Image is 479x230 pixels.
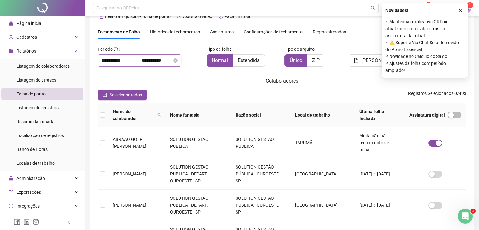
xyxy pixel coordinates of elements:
th: Local de trabalho [290,103,354,127]
span: search [156,107,163,123]
span: youtube [177,14,181,19]
td: SOLUTION GESTÃO PÚBLICA - OUROESTE - SP [230,158,290,190]
span: Regras alteradas [313,30,346,34]
span: Leia o artigo sobre folha de ponto [105,14,171,19]
span: [PERSON_NAME] [361,57,399,64]
span: 1 [470,209,476,214]
td: [GEOGRAPHIC_DATA] [290,190,354,221]
span: Integrações [16,204,40,209]
span: Histórico de fechamentos [150,29,200,34]
span: Relatórios [16,49,36,54]
td: [DATE] a [DATE] [354,190,404,221]
span: instagram [33,219,39,225]
span: Normal [212,57,228,63]
span: Tipo de folha [207,46,232,53]
span: Fechamento de Folha [98,29,140,34]
span: ⚬ ⚠️ Suporte Via Chat Será Removido do Plano Essencial [385,39,464,53]
td: [GEOGRAPHIC_DATA] [290,158,354,190]
span: swap-right [134,58,139,63]
span: [PERSON_NAME] [113,203,146,208]
th: Razão social [230,103,290,127]
span: search [157,113,161,117]
span: file [354,58,359,63]
span: ⚬ Ajustes da folha com período ampliado! [385,60,464,74]
span: Nome do colaborador [113,108,155,122]
sup: 1 [425,2,431,8]
span: linkedin [23,219,30,225]
sup: Atualize o seu contato no menu Meus Dados [467,2,473,8]
span: ⚬ Mantenha o aplicativo QRPoint atualizado para evitar erros na assinatura da folha! [385,18,464,39]
span: Único [289,57,302,63]
span: Folha de ponto [16,91,46,96]
span: file-text [99,14,104,19]
span: Administração [16,176,45,181]
span: ⚬ Novidade no Cálculo do Saldo! [385,53,464,60]
span: Resumo da jornada [16,119,54,124]
span: sync [9,204,13,208]
span: search [370,6,375,10]
span: close-circle [173,58,178,63]
span: Localização de registros [16,133,64,138]
td: SOLUTION GESTAO PUBLICA - DEPART. - OUROESTE - SP [165,158,230,190]
span: check-square [103,93,107,97]
button: Selecionar todos [98,90,147,100]
span: Cadastros [16,35,37,40]
span: left [67,220,71,225]
span: Configurações de fechamento [244,30,303,34]
td: TARUMÃ [290,127,354,158]
span: Listagem de atrasos [16,78,56,83]
span: Faça um tour [225,14,251,19]
span: Listagem de registros [16,105,59,110]
span: info-circle [114,47,118,51]
span: Ainda não há fechamento de folha [359,133,389,152]
iframe: Intercom live chat [458,209,473,224]
span: Exportações [16,190,41,195]
span: Assinatura digital [409,112,445,118]
span: Listagem de colaboradores [16,64,70,69]
td: SOLUTION GESTÃO PÚBLICA - OUROESTE - SP [230,190,290,221]
td: SOLUTION GESTAO PUBLICA - DEPART. - OUROESTE - SP [165,190,230,221]
span: ABRAÃO GOLFET [PERSON_NAME] [113,137,147,149]
span: Página inicial [16,21,42,26]
span: Assinaturas [210,30,234,34]
span: Escalas de trabalho [16,161,55,166]
span: export [9,190,13,194]
span: : 0 / 493 [408,90,466,100]
span: Registros Selecionados [408,91,453,96]
td: [DATE] a [DATE] [354,158,404,190]
span: user-add [9,35,13,39]
th: Nome fantasia [165,103,230,127]
span: Novidades ! [385,7,408,14]
span: ZIP [312,57,319,63]
span: history [219,14,223,19]
button: [PERSON_NAME] [349,54,404,67]
span: Banco de Horas [16,147,48,152]
span: Período [98,47,113,52]
span: to [134,58,139,63]
td: SOLUTION GESTÃO PÚBLICA [230,127,290,158]
span: Tipo de arquivo [284,46,314,53]
span: home [9,21,13,26]
span: lock [9,176,13,181]
span: Estendida [238,57,260,63]
span: file [9,49,13,53]
th: Última folha fechada [354,103,404,127]
span: Assista o vídeo [183,14,212,19]
span: facebook [14,219,20,225]
span: [PERSON_NAME] [113,171,146,176]
td: SOLUTION GESTÃO PÚBLICA [165,127,230,158]
span: Colaboradores [266,78,298,84]
span: Selecionar todos [110,91,142,98]
span: 1 [469,3,471,7]
span: close [458,8,463,13]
